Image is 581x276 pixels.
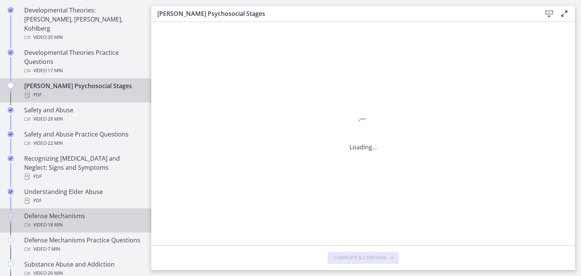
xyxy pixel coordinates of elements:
div: Video [24,139,142,148]
i: Completed [8,7,14,13]
span: · 7 min [47,245,60,254]
span: · 22 min [47,139,63,148]
div: Video [24,245,142,254]
i: Completed [8,107,14,113]
span: · 17 min [47,66,63,75]
div: Defense Mechanisms Practice Questions [24,236,142,254]
div: PDF [24,196,142,205]
i: Completed [8,131,14,137]
div: 1 [350,116,377,133]
div: Video [24,66,142,75]
div: Developmental Theories: [PERSON_NAME], [PERSON_NAME], Kohlberg [24,6,142,42]
div: Recognizing [MEDICAL_DATA] and Neglect: Signs and Symptoms [24,154,142,181]
i: Completed [8,50,14,56]
div: Understanding Elder Abuse [24,187,142,205]
div: PDF [24,172,142,181]
div: [PERSON_NAME] Psychosocial Stages [24,81,142,99]
p: Loading... [350,143,377,152]
div: Defense Mechanisms [24,211,142,229]
span: · 18 min [47,220,63,229]
button: Complete & continue [328,252,399,264]
div: Video [24,33,142,42]
div: PDF [24,90,142,99]
div: Safety and Abuse [24,105,142,124]
span: · 29 min [47,115,63,124]
h3: [PERSON_NAME] Psychosocial Stages [157,9,530,18]
div: Video [24,220,142,229]
span: · 35 min [47,33,63,42]
div: Video [24,115,142,124]
i: Completed [8,155,14,161]
div: Safety and Abuse Practice Questions [24,130,142,148]
div: Developmental Theories Practice Questions [24,48,142,75]
span: Complete & continue [334,255,387,261]
i: Completed [8,189,14,195]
